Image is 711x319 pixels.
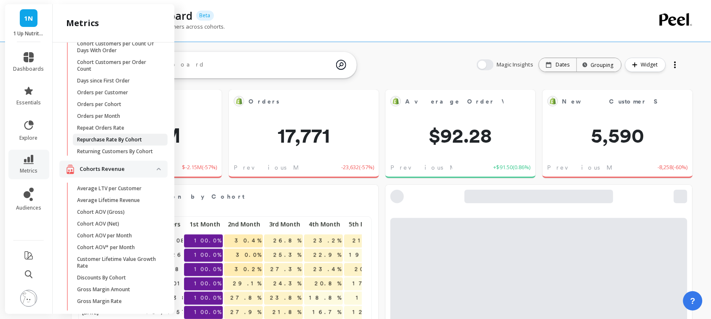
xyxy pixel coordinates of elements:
span: Orders [249,97,279,106]
p: Repurchase Rate By Cohort [77,136,142,143]
span: 18.8% [307,292,343,304]
span: Previous Month [390,163,478,172]
span: 27.8% [229,292,263,304]
p: 2nd Month [224,218,263,230]
p: Gross Margin Amount [77,286,130,293]
span: ? [690,295,695,307]
div: Toggle SortBy [304,218,344,233]
span: 27.3% [269,263,303,276]
span: 21.8% [271,306,303,319]
span: 12.3% [351,306,383,319]
p: Cohort AOV (Gross) [77,209,125,215]
span: explore [20,135,38,141]
span: $-2.15M ( -57% ) [182,163,217,172]
span: [DATE] [80,306,101,319]
span: 100.0% [192,249,223,261]
p: Customer Lifetime Value Growth Rate [77,256,158,269]
p: Repeat Orders Rate [77,125,124,131]
button: ? [683,291,703,311]
span: 17,771 [229,125,379,146]
span: audiences [16,205,41,211]
span: Previous Month [548,163,635,172]
span: Magic Insights [497,61,535,69]
div: Grouping [585,61,614,69]
span: Average Order Value [405,97,532,106]
img: profile picture [20,290,37,307]
span: Customer Retention by Cohort [91,191,347,202]
p: Cohorts Revenue [80,165,157,173]
span: 17.1% [351,277,383,290]
span: 19.8% [347,249,383,261]
span: dashboards [13,66,44,72]
p: Gross Margin Rate [77,298,122,305]
p: Days since First Order [77,77,130,84]
span: 1N [24,13,33,23]
p: Orders per Cohort [77,101,121,108]
p: 4th Month [304,218,343,230]
p: Cohort Customers per Order Count [77,59,158,72]
p: Beta [196,11,214,21]
span: New Customer Signup [562,96,661,107]
span: 5,590 [543,125,693,146]
div: Toggle SortBy [184,218,224,233]
p: Gross Sales By Cohort [77,310,130,316]
p: Discounts By Cohort [77,274,126,281]
span: 22.9% [312,249,343,261]
span: 27.9% [229,306,263,319]
p: Cohort Customers per Count Of Days With Order [77,40,158,54]
span: 26.8% [272,234,303,247]
span: 16.7% [311,306,343,319]
p: Cohort AOV* per Month [77,244,135,251]
p: Returning Customers By Cohort [77,148,153,155]
span: Widget [641,61,660,69]
span: 30.4% [233,234,263,247]
span: 23.8% [268,292,303,304]
span: 2nd Month [226,221,260,228]
h2: metrics [66,17,99,29]
span: 5th Month [346,221,380,228]
span: 1st Month [186,221,220,228]
span: 3rd Month [266,221,300,228]
img: navigation item icon [66,164,75,175]
span: 100.0% [192,263,223,276]
p: 1 Up Nutrition [13,30,44,37]
div: Toggle SortBy [224,218,264,233]
span: 29.1% [231,277,263,290]
p: 5th Month [344,218,383,230]
p: Average Lifetime Revenue [77,197,140,204]
span: 23.2% [312,234,343,247]
span: New Customer Signup [562,97,688,106]
span: Orders [249,96,347,107]
span: Average Order Value [405,96,504,107]
img: down caret icon [157,168,161,170]
span: 20.8% [353,263,383,276]
span: Previous Month [234,163,321,172]
p: Cohort AOV (Net) [77,221,119,227]
span: 21.3% [351,234,383,247]
span: essentials [16,99,41,106]
div: Toggle SortBy [344,218,384,233]
span: 24.3% [272,277,303,290]
span: 25.3% [272,249,303,261]
p: Orders per Month [77,113,120,120]
p: Average LTV per Customer [77,185,142,192]
p: Cohort AOV per Month [77,232,132,239]
span: 4th Month [306,221,340,228]
span: 30.2% [233,263,263,276]
span: 100.0% [192,277,223,290]
div: Toggle SortBy [264,218,304,233]
span: 20.8% [313,277,343,290]
p: 1st Month [184,218,223,230]
span: 23.4% [312,263,343,276]
span: 18,757 [144,306,193,319]
span: 100.0% [192,292,223,304]
span: $92.28 [385,125,536,146]
p: Orders per Customer [77,89,128,96]
span: -23,632 ( -57% ) [341,163,374,172]
button: Widget [625,58,666,72]
span: 14.5% [354,292,383,304]
span: metrics [20,167,37,174]
span: 100.0% [192,306,223,319]
span: -8,258 ( -60% ) [658,163,688,172]
span: +$91.50 ( 0.86% ) [494,163,531,172]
